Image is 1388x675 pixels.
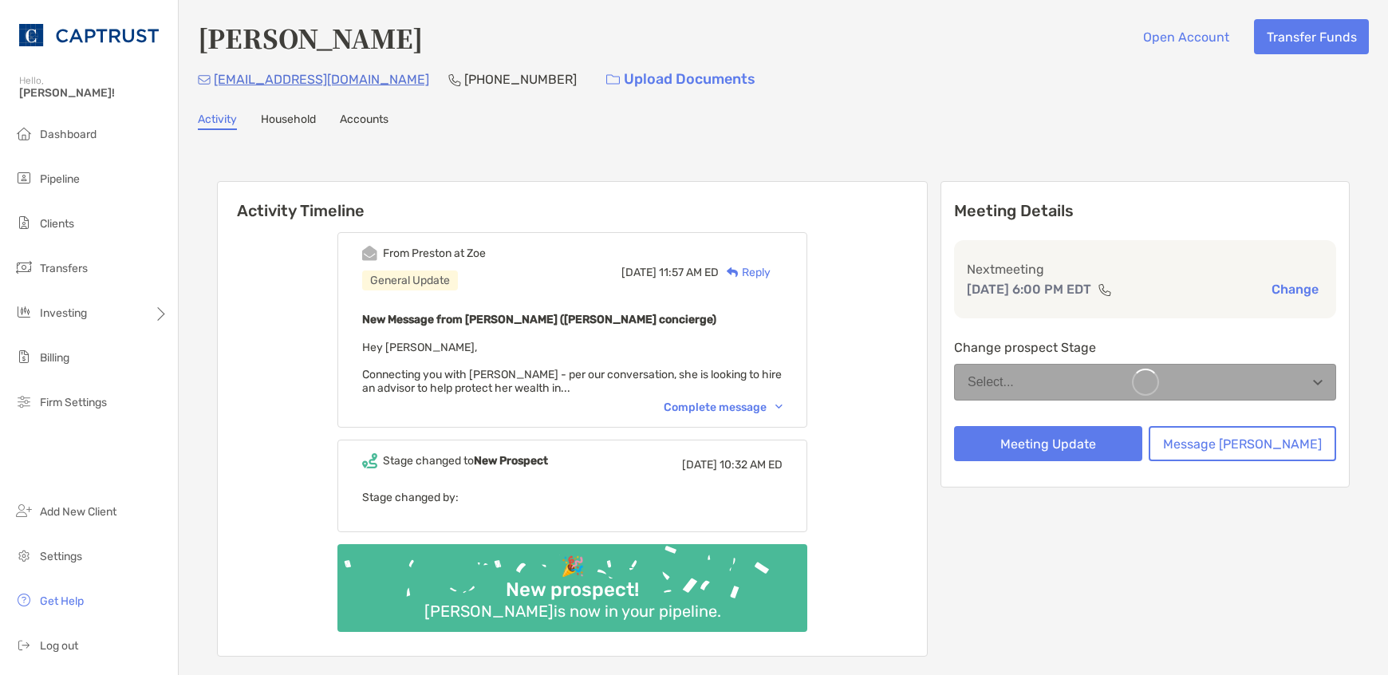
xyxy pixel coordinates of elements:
[40,351,69,365] span: Billing
[40,396,107,409] span: Firm Settings
[14,501,34,520] img: add_new_client icon
[554,555,591,578] div: 🎉
[383,454,548,468] div: Stage changed to
[14,546,34,565] img: settings icon
[40,550,82,563] span: Settings
[40,262,88,275] span: Transfers
[14,392,34,411] img: firm-settings icon
[14,590,34,610] img: get-help icon
[14,347,34,366] img: billing icon
[40,594,84,608] span: Get Help
[1254,19,1369,54] button: Transfer Funds
[596,62,766,97] a: Upload Documents
[337,544,807,618] img: Confetti
[14,213,34,232] img: clients icon
[383,247,486,260] div: From Preston at Zoe
[198,75,211,85] img: Email Icon
[40,505,116,519] span: Add New Client
[664,401,783,414] div: Complete message
[19,86,168,100] span: [PERSON_NAME]!
[1130,19,1241,54] button: Open Account
[40,128,97,141] span: Dashboard
[967,259,1323,279] p: Next meeting
[1267,281,1323,298] button: Change
[362,246,377,261] img: Event icon
[720,458,783,472] span: 10:32 AM ED
[261,112,316,130] a: Household
[218,182,927,220] h6: Activity Timeline
[621,266,657,279] span: [DATE]
[499,578,645,602] div: New prospect!
[40,639,78,653] span: Log out
[40,217,74,231] span: Clients
[40,306,87,320] span: Investing
[198,19,423,56] h4: [PERSON_NAME]
[659,266,719,279] span: 11:57 AM ED
[19,6,159,64] img: CAPTRUST Logo
[362,453,377,468] img: Event icon
[198,112,237,130] a: Activity
[14,258,34,277] img: transfers icon
[14,168,34,187] img: pipeline icon
[448,73,461,86] img: Phone Icon
[719,264,771,281] div: Reply
[967,279,1091,299] p: [DATE] 6:00 PM EDT
[682,458,717,472] span: [DATE]
[362,487,783,507] p: Stage changed by:
[954,337,1336,357] p: Change prospect Stage
[775,405,783,409] img: Chevron icon
[362,313,716,326] b: New Message from [PERSON_NAME] ([PERSON_NAME] concierge)
[362,270,458,290] div: General Update
[14,635,34,654] img: logout icon
[14,302,34,322] img: investing icon
[1098,283,1112,296] img: communication type
[14,124,34,143] img: dashboard icon
[418,602,728,621] div: [PERSON_NAME] is now in your pipeline.
[464,69,577,89] p: [PHONE_NUMBER]
[40,172,80,186] span: Pipeline
[954,426,1142,461] button: Meeting Update
[340,112,388,130] a: Accounts
[474,454,548,468] b: New Prospect
[727,267,739,278] img: Reply icon
[214,69,429,89] p: [EMAIL_ADDRESS][DOMAIN_NAME]
[954,201,1336,221] p: Meeting Details
[606,74,620,85] img: button icon
[362,341,782,395] span: Hey [PERSON_NAME], Connecting you with [PERSON_NAME] - per our conversation, she is looking to hi...
[1149,426,1337,461] button: Message [PERSON_NAME]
